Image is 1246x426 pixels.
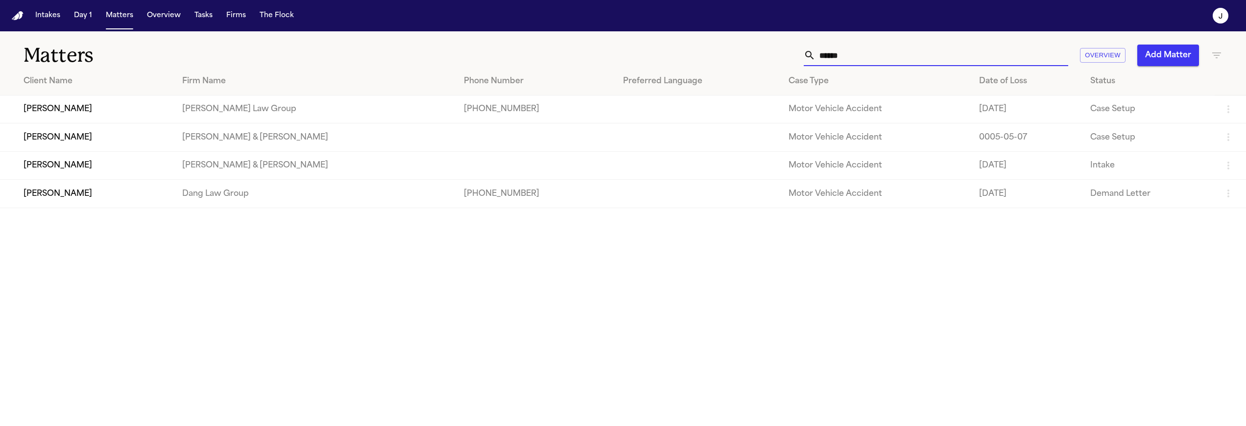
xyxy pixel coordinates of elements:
[971,95,1082,123] td: [DATE]
[623,75,773,87] div: Preferred Language
[174,151,456,179] td: [PERSON_NAME] & [PERSON_NAME]
[1137,45,1199,66] button: Add Matter
[971,180,1082,208] td: [DATE]
[1082,95,1215,123] td: Case Setup
[222,7,250,24] button: Firms
[1082,151,1215,179] td: Intake
[191,7,216,24] button: Tasks
[456,95,615,123] td: [PHONE_NUMBER]
[789,75,963,87] div: Case Type
[12,11,24,21] a: Home
[174,180,456,208] td: Dang Law Group
[464,75,607,87] div: Phone Number
[1080,48,1126,63] button: Overview
[31,7,64,24] button: Intakes
[70,7,96,24] button: Day 1
[979,75,1075,87] div: Date of Loss
[971,123,1082,151] td: 0005-05-07
[143,7,185,24] button: Overview
[1082,180,1215,208] td: Demand Letter
[971,151,1082,179] td: [DATE]
[781,180,971,208] td: Motor Vehicle Accident
[24,75,167,87] div: Client Name
[1090,75,1207,87] div: Status
[1082,123,1215,151] td: Case Setup
[24,43,385,68] h1: Matters
[781,151,971,179] td: Motor Vehicle Accident
[174,123,456,151] td: [PERSON_NAME] & [PERSON_NAME]
[781,123,971,151] td: Motor Vehicle Accident
[781,95,971,123] td: Motor Vehicle Accident
[182,75,449,87] div: Firm Name
[456,180,615,208] td: [PHONE_NUMBER]
[12,11,24,21] img: Finch Logo
[102,7,137,24] button: Matters
[174,95,456,123] td: [PERSON_NAME] Law Group
[256,7,298,24] button: The Flock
